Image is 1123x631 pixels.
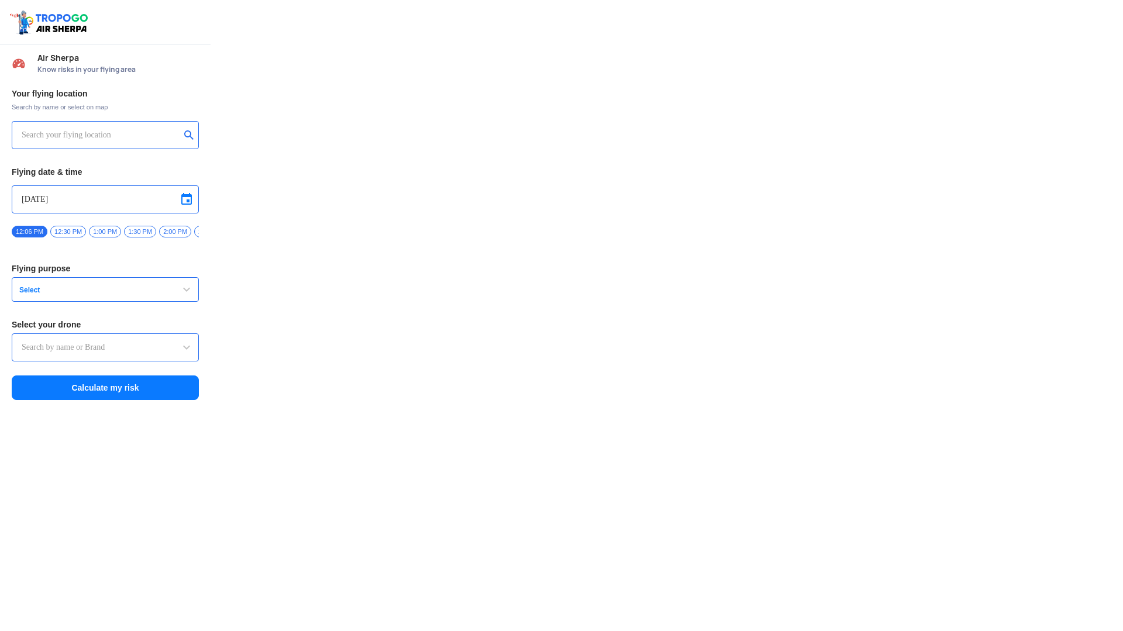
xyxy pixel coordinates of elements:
[22,128,180,142] input: Search your flying location
[12,375,199,400] button: Calculate my risk
[12,226,47,237] span: 12:06 PM
[89,226,121,237] span: 1:00 PM
[124,226,156,237] span: 1:30 PM
[12,264,199,273] h3: Flying purpose
[194,226,226,237] span: 2:30 PM
[15,285,161,295] span: Select
[159,226,191,237] span: 2:00 PM
[12,277,199,302] button: Select
[37,53,199,63] span: Air Sherpa
[37,65,199,74] span: Know risks in your flying area
[12,168,199,176] h3: Flying date & time
[22,340,189,354] input: Search by name or Brand
[12,56,26,70] img: Risk Scores
[12,320,199,329] h3: Select your drone
[9,9,92,36] img: ic_tgdronemaps.svg
[22,192,189,206] input: Select Date
[50,226,86,237] span: 12:30 PM
[12,102,199,112] span: Search by name or select on map
[12,89,199,98] h3: Your flying location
